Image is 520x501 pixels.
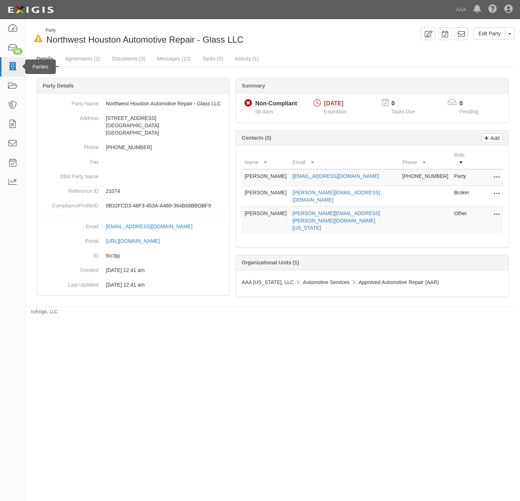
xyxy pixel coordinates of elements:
[303,279,350,285] span: Automotive Services
[25,59,56,74] div: Parties
[40,277,227,292] dd: 03/10/2023 12:41 am
[255,109,273,114] span: Since 08/21/2025
[255,100,297,108] div: Non-Compliant
[40,155,99,166] dt: Fax
[242,207,289,235] td: [PERSON_NAME]
[244,100,252,107] i: Non-Compliant
[34,35,43,43] i: In Default since 09/04/2025
[459,100,487,108] p: 0
[452,2,470,17] a: AAA
[46,35,243,44] span: Northwest Houston Automotive Repair - Glass LLC
[40,248,99,259] dt: ID
[40,111,99,122] dt: Address
[242,169,289,186] td: [PERSON_NAME]
[451,186,474,207] td: Broker
[392,109,415,114] span: Tasks Due
[293,190,380,203] a: [PERSON_NAME][EMAIL_ADDRESS][DOMAIN_NAME]
[399,148,451,169] th: Phone
[242,148,289,169] th: Name
[197,51,229,66] a: Tasks (0)
[359,279,439,285] span: Approved Automotive Repair (AAR)
[106,223,192,230] div: [EMAIL_ADDRESS][DOMAIN_NAME]
[481,133,503,143] a: Add
[488,5,497,14] i: Help Center - Complianz
[31,27,267,46] div: Northwest Houston Automotive Repair - Glass LLC
[106,187,227,195] p: 21074
[151,51,196,66] a: Messages (13)
[40,140,227,155] dd: [PHONE_NUMBER]
[40,219,99,230] dt: Email
[324,109,347,114] span: Expiration
[106,224,200,229] a: [EMAIL_ADDRESS][DOMAIN_NAME]
[293,210,380,231] a: [PERSON_NAME][EMAIL_ADDRESS][PERSON_NAME][DOMAIN_NAME][US_STATE]
[40,96,227,111] dd: Northwest Houston Automotive Repair - Glass LLC
[40,111,227,140] dd: [STREET_ADDRESS] [GEOGRAPHIC_DATA] [GEOGRAPHIC_DATA]
[31,309,58,315] small: by
[5,3,56,16] img: logo-5460c22ac91f19d4615b14bd174203de0afe785f0fc80cf4dbbc73dc1793850b.png
[242,186,289,207] td: [PERSON_NAME]
[242,260,299,265] b: Organizational Units (1)
[293,173,379,179] a: [EMAIL_ADDRESS][DOMAIN_NAME]
[242,83,265,89] b: Summary
[242,279,294,285] span: AAA [US_STATE], LLC
[40,263,99,274] dt: Created
[392,100,424,108] p: 0
[43,83,74,89] b: Party Details
[31,51,59,67] a: Details
[106,51,151,66] a: Documents (3)
[451,207,474,235] td: Other
[489,134,500,142] p: Add
[474,27,505,40] a: Edit Party
[13,48,23,55] div: 93
[46,27,243,34] div: Party
[399,169,451,186] td: [PHONE_NUMBER]
[459,109,478,114] span: Pending
[40,184,99,195] dt: Reference ID
[40,169,99,180] dt: DBA Party Name
[40,263,227,277] dd: 03/10/2023 12:41 am
[40,198,99,209] dt: ComplianceProfileID
[40,234,99,245] dt: Portal
[59,51,105,66] a: Agreements (1)
[40,277,99,288] dt: Last Updated
[451,169,474,186] td: Party
[106,238,168,244] a: [URL][DOMAIN_NAME]
[451,148,474,169] th: Role
[40,248,227,263] dd: 9cr3pj
[230,51,264,66] a: Activity (1)
[290,148,400,169] th: Email
[36,309,58,314] a: Exigis, LLC
[242,135,271,141] b: Contacts (3)
[40,140,99,151] dt: Phone
[324,100,343,106] span: [DATE]
[106,202,227,209] p: 0B32FCD3-46F3-453A-A469-364B68BBDBF9
[40,96,99,107] dt: Party Name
